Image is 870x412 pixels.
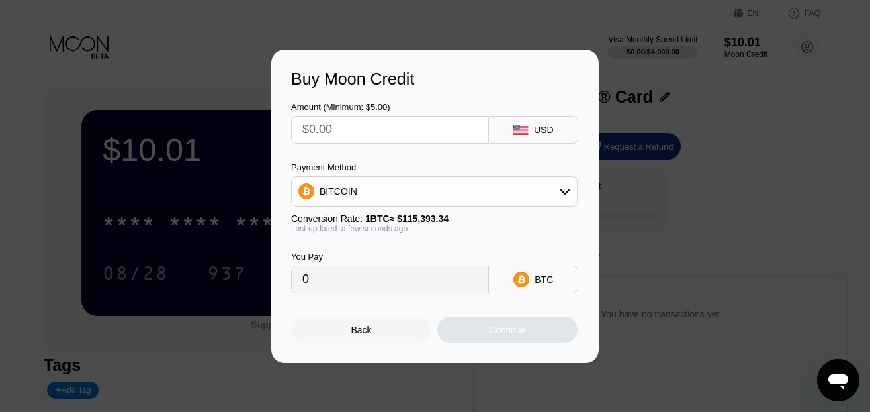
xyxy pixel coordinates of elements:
[534,125,554,135] div: USD
[365,213,449,224] span: 1 BTC ≈ $115,393.34
[320,186,357,197] div: BITCOIN
[291,252,489,262] div: You Pay
[817,359,859,401] iframe: 启动消息传送窗口的按钮
[291,102,489,112] div: Amount (Minimum: $5.00)
[291,317,431,343] div: Back
[291,213,578,224] div: Conversion Rate:
[535,274,553,285] div: BTC
[292,178,577,205] div: BITCOIN
[291,224,578,233] div: Last updated: a few seconds ago
[351,325,372,335] div: Back
[291,162,578,172] div: Payment Method
[291,70,579,89] div: Buy Moon Credit
[302,117,478,143] input: $0.00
